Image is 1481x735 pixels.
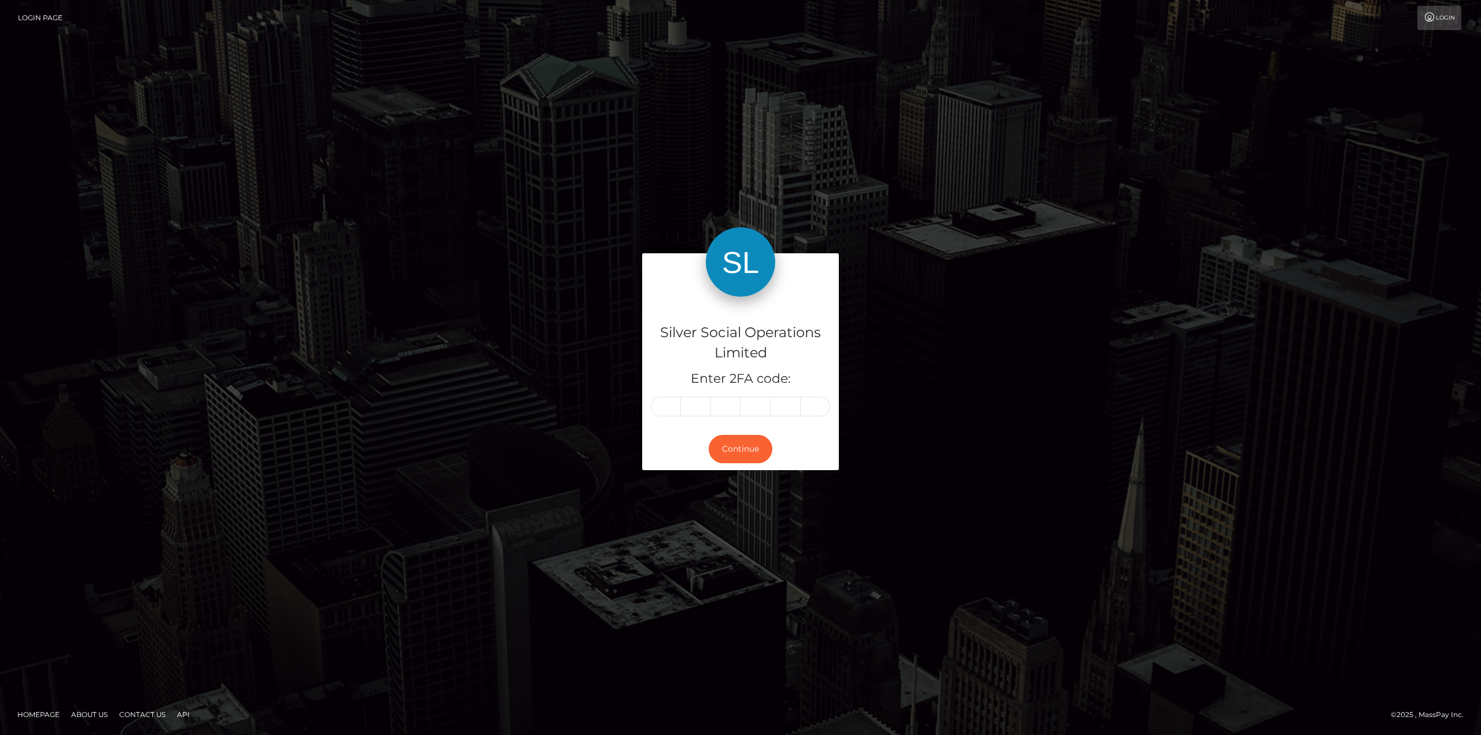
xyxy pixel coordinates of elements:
img: Silver Social Operations Limited [706,227,775,297]
a: Homepage [13,706,64,723]
h5: Enter 2FA code: [651,370,830,388]
a: Login Page [18,6,62,30]
h4: Silver Social Operations Limited [651,323,830,363]
a: Login [1417,6,1461,30]
a: Contact Us [115,706,170,723]
a: About Us [67,706,112,723]
div: © 2025 , MassPay Inc. [1391,708,1472,721]
button: Continue [709,435,772,463]
a: API [172,706,194,723]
